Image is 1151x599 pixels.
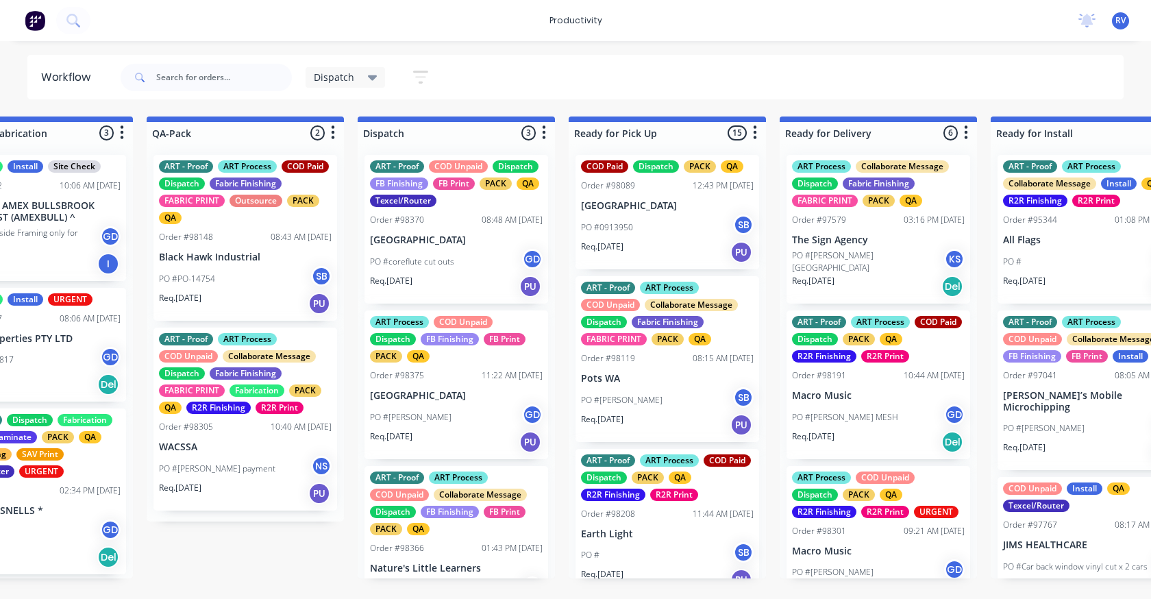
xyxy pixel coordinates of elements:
div: I [97,253,119,275]
div: productivity [543,10,609,31]
div: QA [517,178,539,190]
p: Req. [DATE] [370,275,412,287]
div: Dispatch [370,506,416,518]
div: Del [97,546,119,568]
div: GD [522,249,543,269]
div: COD Unpaid [429,160,488,173]
div: Site Check [48,160,101,173]
div: ART - ProofCOD UnpaidDispatchFB FinishingFB PrintPACKQATexcel/RouterOrder #9837008:48 AM [DATE][G... [364,155,548,304]
div: QA [407,350,430,363]
div: COD Paid [581,160,628,173]
div: FABRIC PRINT [159,195,225,207]
p: Req. [DATE] [159,292,201,304]
div: COD Unpaid [370,489,429,501]
div: SB [522,576,543,597]
div: ART Process [218,160,277,173]
div: GD [944,404,965,425]
div: SB [733,387,754,408]
div: COD Unpaid [1003,333,1062,345]
div: Order #97041 [1003,369,1057,382]
div: PACK [652,333,684,345]
div: R2R Finishing [792,506,856,518]
p: PO #[PERSON_NAME][GEOGRAPHIC_DATA] [792,249,944,274]
div: ART - Proof [1003,316,1057,328]
p: Req. [DATE] [581,413,623,426]
div: Del [941,276,963,297]
div: 02:34 PM [DATE] [60,485,121,497]
div: GD [944,559,965,580]
div: QA [159,212,182,224]
div: FB Finishing [370,178,428,190]
p: Req. [DATE] [1003,441,1045,454]
div: PACK [42,431,74,443]
div: Dispatch [159,178,205,190]
div: ART - Proof [792,316,846,328]
div: Order #98089 [581,180,635,192]
div: QA [669,472,691,484]
div: Dispatch [581,316,627,328]
div: Order #98148 [159,231,213,243]
input: Search for orders... [156,64,292,91]
p: Req. [DATE] [159,482,201,494]
p: [GEOGRAPHIC_DATA] [370,234,543,246]
div: Collaborate Message [856,160,949,173]
div: FB Print [1066,350,1108,363]
div: ART Process [792,160,851,173]
div: PU [519,431,541,453]
div: GD [100,347,121,367]
div: ART ProcessCollaborate MessageDispatchFabric FinishingFABRIC PRINTPACKQAOrder #9757903:16 PM [DAT... [787,155,970,304]
p: Req. [DATE] [792,430,834,443]
div: Dispatch [159,367,205,380]
div: URGENT [48,293,92,306]
p: PO #[PERSON_NAME] payment [159,463,275,475]
div: COD Unpaid [434,316,493,328]
div: Order #97579 [792,214,846,226]
div: Dispatch [370,333,416,345]
p: PO #coreflute cut outs [370,256,454,268]
div: PU [308,293,330,315]
div: ART Process [640,454,699,467]
div: PU [730,241,752,263]
div: COD Paid [282,160,329,173]
p: PO # [581,549,599,561]
div: Fabrication [230,384,284,397]
div: Dispatch [7,414,53,426]
div: Order #98370 [370,214,424,226]
div: Order #98301 [792,525,846,537]
div: Workflow [41,69,97,86]
div: Dispatch [493,160,539,173]
div: R2R Finishing [581,489,645,501]
div: ART - Proof [370,472,424,484]
p: PO #PO-14754 [159,273,215,285]
div: PACK [370,350,402,363]
div: 08:06 AM [DATE] [60,313,121,325]
div: GD [100,226,121,247]
div: PACK [480,178,512,190]
p: Nature's Little Learners [370,563,543,574]
div: Del [941,431,963,453]
p: Macro Music [792,390,965,402]
div: SAV Print [16,448,64,461]
div: ART - ProofART ProcessCOD PaidDispatchFabric FinishingFABRIC PRINTOutsourcePACKQAOrder #9814808:4... [153,155,337,321]
div: ART - Proof [370,160,424,173]
div: R2R Print [861,506,909,518]
div: ART - Proof [581,454,635,467]
div: URGENT [914,506,958,518]
p: Req. [DATE] [581,241,623,253]
div: PU [308,482,330,504]
div: PACK [287,195,319,207]
div: 10:06 AM [DATE] [60,180,121,192]
div: Fabrication [58,414,112,426]
div: SB [733,215,754,235]
div: FB Print [484,506,525,518]
div: Fabric Finishing [210,367,282,380]
div: 08:43 AM [DATE] [271,231,332,243]
div: 10:44 AM [DATE] [904,369,965,382]
div: PU [519,276,541,297]
div: FB Print [484,333,525,345]
div: QA [721,160,743,173]
div: ART - Proof [1003,160,1057,173]
div: FB Finishing [421,506,479,518]
div: FABRIC PRINT [159,384,225,397]
div: R2R Print [1072,195,1120,207]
